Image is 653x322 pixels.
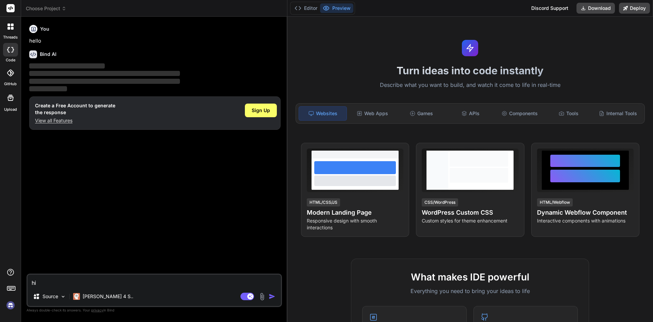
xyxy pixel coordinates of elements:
p: Describe what you want to build, and watch it come to life in real-time [291,81,649,90]
div: Internal Tools [594,106,642,121]
h4: WordPress Custom CSS [422,208,518,217]
p: Custom styles for theme enhancement [422,217,518,224]
h4: Modern Landing Page [307,208,403,217]
span: ‌ [29,63,105,68]
span: ‌ [29,79,180,84]
div: Discord Support [527,3,572,14]
h1: Turn ideas into code instantly [291,64,649,77]
span: privacy [91,308,103,312]
img: icon [269,293,275,300]
label: threads [3,34,18,40]
div: HTML/CSS/JS [307,198,340,206]
p: Source [43,293,58,300]
p: View all Features [35,117,115,124]
div: CSS/WordPress [422,198,458,206]
p: Always double-check its answers. Your in Bind [27,307,282,313]
p: hello [29,37,281,45]
span: ‌ [29,86,67,91]
div: APIs [447,106,494,121]
label: GitHub [4,81,17,87]
p: Everything you need to bring your ideas to life [362,287,578,295]
button: Editor [292,3,320,13]
h6: Bind AI [40,51,56,58]
button: Deploy [619,3,650,14]
img: Claude 4 Sonnet [73,293,80,300]
div: Components [496,106,543,121]
button: Download [576,3,615,14]
h4: Dynamic Webflow Component [537,208,634,217]
span: ‌ [29,71,180,76]
div: Web Apps [348,106,396,121]
button: Preview [320,3,353,13]
label: Upload [4,107,17,112]
p: [PERSON_NAME] 4 S.. [83,293,133,300]
h1: Create a Free Account to generate the response [35,102,115,116]
div: Games [398,106,445,121]
div: HTML/Webflow [537,198,573,206]
span: Choose Project [26,5,66,12]
label: code [6,57,15,63]
img: signin [5,300,16,311]
h6: You [40,26,49,32]
textarea: hi [28,275,281,287]
span: Sign Up [252,107,270,114]
p: Interactive components with animations [537,217,634,224]
h2: What makes IDE powerful [362,270,578,284]
div: Tools [545,106,592,121]
img: Pick Models [60,294,66,300]
p: Responsive design with smooth interactions [307,217,403,231]
img: attachment [258,293,266,301]
div: Websites [299,106,347,121]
